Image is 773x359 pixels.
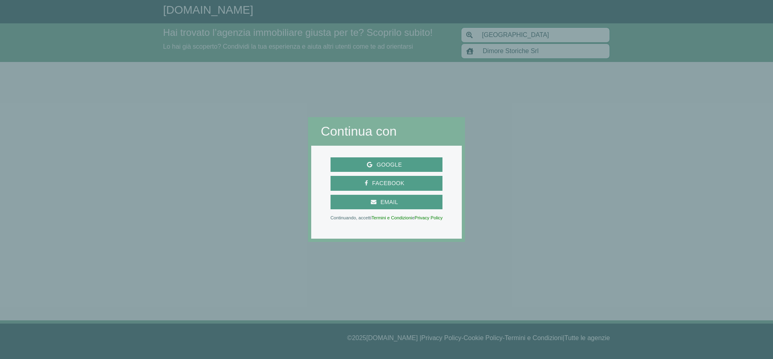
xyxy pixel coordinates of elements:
[321,124,453,139] h2: Continua con
[331,157,443,172] button: Google
[376,197,402,207] span: Email
[372,215,412,220] a: Termini e Condizioni
[372,160,406,170] span: Google
[331,176,443,191] button: Facebook
[331,216,443,220] p: Continuando, accetti e
[331,195,443,210] button: Email
[415,215,443,220] a: Privacy Policy
[368,178,408,188] span: Facebook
